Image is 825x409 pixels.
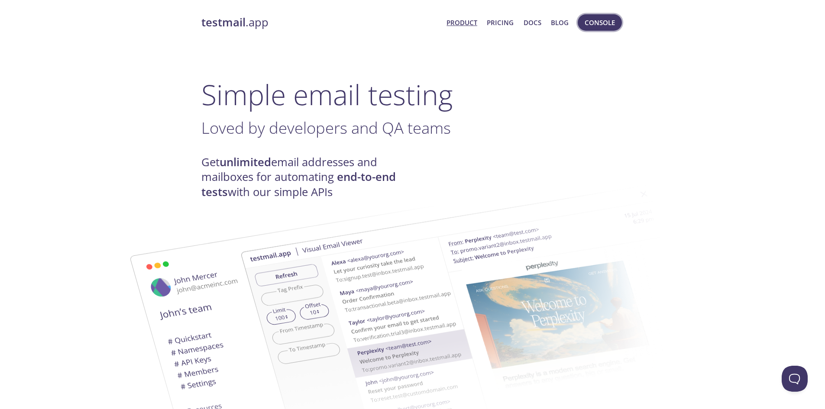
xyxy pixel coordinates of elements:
strong: unlimited [220,155,271,170]
a: Product [446,17,477,28]
a: Pricing [487,17,514,28]
strong: testmail [201,15,246,30]
h1: Simple email testing [201,78,624,111]
a: testmail.app [201,15,440,30]
span: Loved by developers and QA teams [201,117,451,138]
button: Console [578,14,622,31]
span: Console [585,17,615,28]
a: Docs [524,17,541,28]
strong: end-to-end tests [201,169,396,199]
a: Blog [551,17,569,28]
h4: Get email addresses and mailboxes for automating with our simple APIs [201,155,413,200]
iframe: Help Scout Beacon - Open [782,366,808,392]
